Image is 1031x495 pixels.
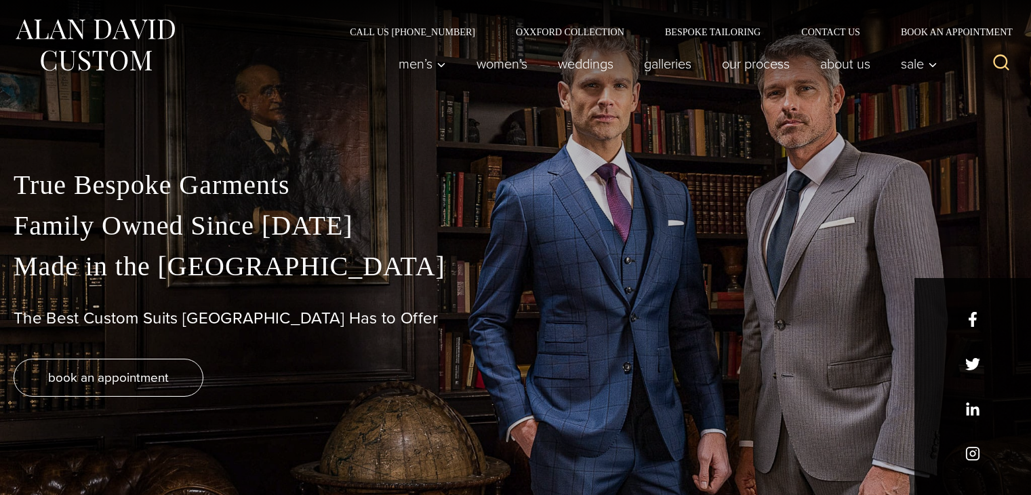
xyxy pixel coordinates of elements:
[496,27,645,37] a: Oxxford Collection
[329,27,1017,37] nav: Secondary Navigation
[543,50,629,77] a: weddings
[629,50,707,77] a: Galleries
[14,309,1017,328] h1: The Best Custom Suits [GEOGRAPHIC_DATA] Has to Offer
[384,50,945,77] nav: Primary Navigation
[329,27,496,37] a: Call Us [PHONE_NUMBER]
[881,27,1017,37] a: Book an Appointment
[399,57,446,71] span: Men’s
[48,368,169,387] span: book an appointment
[462,50,543,77] a: Women’s
[14,165,1017,287] p: True Bespoke Garments Family Owned Since [DATE] Made in the [GEOGRAPHIC_DATA]
[985,47,1017,80] button: View Search Form
[805,50,886,77] a: About Us
[14,359,203,397] a: book an appointment
[707,50,805,77] a: Our Process
[14,15,176,75] img: Alan David Custom
[901,57,937,71] span: Sale
[781,27,881,37] a: Contact Us
[645,27,781,37] a: Bespoke Tailoring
